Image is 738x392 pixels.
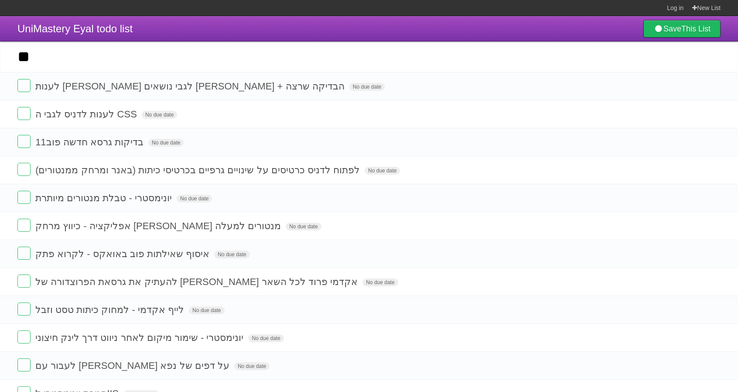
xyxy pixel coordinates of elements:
[35,220,283,231] span: אפליקציה - כיווץ מרחק [PERSON_NAME] מנטורים למעלה
[142,111,177,119] span: No due date
[177,195,212,203] span: No due date
[17,107,31,120] label: Done
[17,191,31,204] label: Done
[35,360,232,371] span: לעבור עם [PERSON_NAME] על דפים של נפא
[35,332,246,343] span: יונימסטרי - שימור מיקום לאחר ניווט דרך לינק חיצוני
[17,330,31,344] label: Done
[35,193,174,203] span: יונימסטרי - טבלת מנטורים מיותרת
[189,306,224,314] span: No due date
[35,137,146,148] span: בדיקות גרסא חדשה פוב11
[17,163,31,176] label: Done
[35,248,212,259] span: איסוף שאילתות פוב באואקס - לקרוא פתק
[362,279,398,286] span: No due date
[17,303,31,316] label: Done
[349,83,385,91] span: No due date
[148,139,184,147] span: No due date
[643,20,721,38] a: SaveThis List
[234,362,270,370] span: No due date
[17,23,133,34] span: UniMastery Eyal todo list
[35,109,139,120] span: לענות לדניס לגבי ה CSS
[17,135,31,148] label: Done
[17,275,31,288] label: Done
[17,219,31,232] label: Done
[248,334,284,342] span: No due date
[681,24,711,33] b: This List
[214,251,249,258] span: No due date
[286,223,321,230] span: No due date
[35,165,362,175] span: לפתוח לדניס כרטיסים על שינויים גרפיים בכרטיסי כיתות (באנר ומרחק ממנטורים)
[365,167,400,175] span: No due date
[17,358,31,371] label: Done
[35,276,360,287] span: להעתיק את גרסאת הפרוצדורה של [PERSON_NAME] אקדמי פרוד לכל השאר
[17,79,31,92] label: Done
[17,247,31,260] label: Done
[35,304,186,315] span: לייף אקדמי - למחוק כיתות טסט וזבל
[35,81,347,92] span: לענות [PERSON_NAME] לגבי נושאים [PERSON_NAME] + הבדיקה שרצה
